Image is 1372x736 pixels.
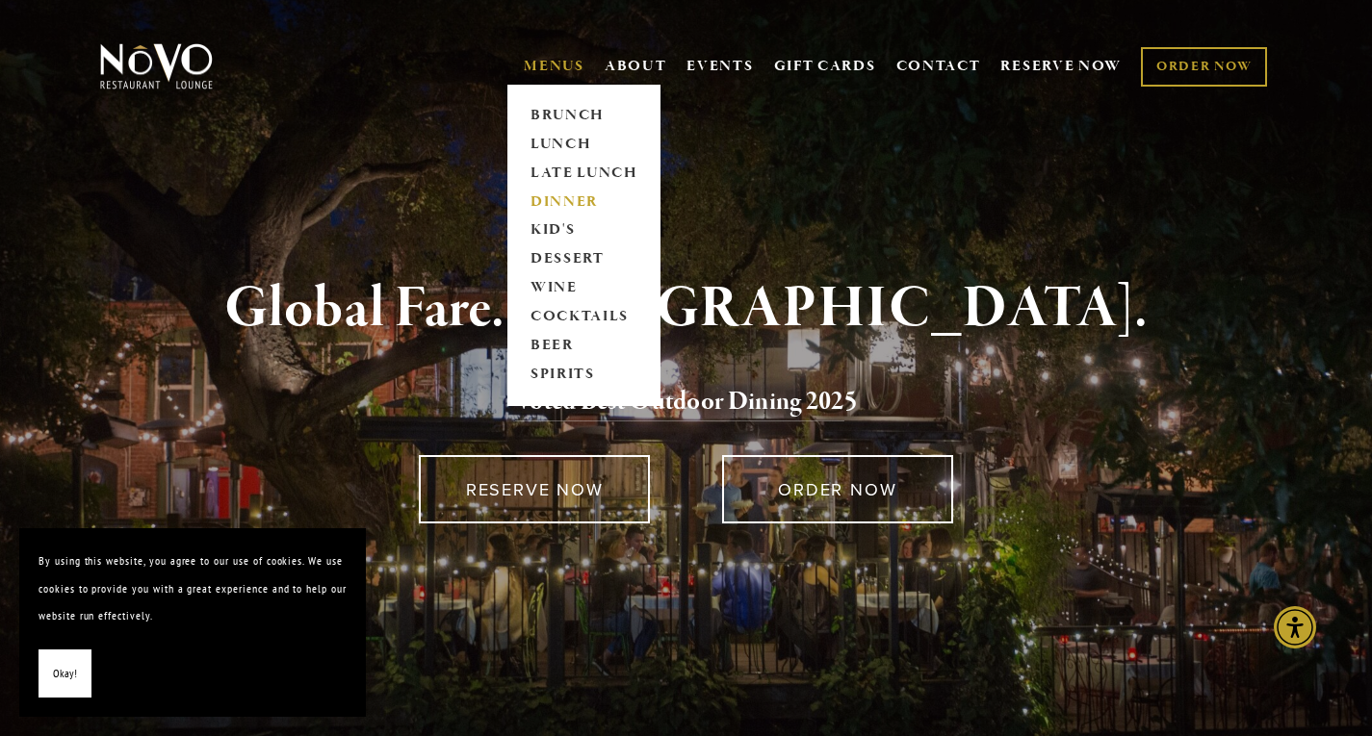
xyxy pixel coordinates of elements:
a: LUNCH [524,130,644,159]
a: CONTACT [896,48,981,85]
a: EVENTS [686,57,753,76]
a: KID'S [524,216,644,245]
h2: 5 [132,382,1241,422]
div: Accessibility Menu [1274,606,1316,648]
a: ORDER NOW [722,455,953,523]
a: GIFT CARDS [774,48,876,85]
a: SPIRITS [524,361,644,390]
a: MENUS [524,57,584,76]
a: Voted Best Outdoor Dining 202 [515,385,844,421]
a: BEER [524,332,644,361]
p: By using this website, you agree to our use of cookies. We use cookies to provide you with a grea... [39,547,347,630]
a: DINNER [524,188,644,216]
a: BRUNCH [524,101,644,130]
a: DESSERT [524,245,644,274]
a: RESERVE NOW [1000,48,1122,85]
img: Novo Restaurant &amp; Lounge [96,42,217,90]
span: Okay! [53,660,77,688]
a: ORDER NOW [1141,47,1267,87]
a: COCKTAILS [524,303,644,332]
section: Cookie banner [19,528,366,717]
a: LATE LUNCH [524,159,644,188]
a: ABOUT [605,57,667,76]
a: WINE [524,274,644,303]
strong: Global Fare. [GEOGRAPHIC_DATA]. [224,272,1148,345]
a: RESERVE NOW [419,455,650,523]
button: Okay! [39,649,91,698]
